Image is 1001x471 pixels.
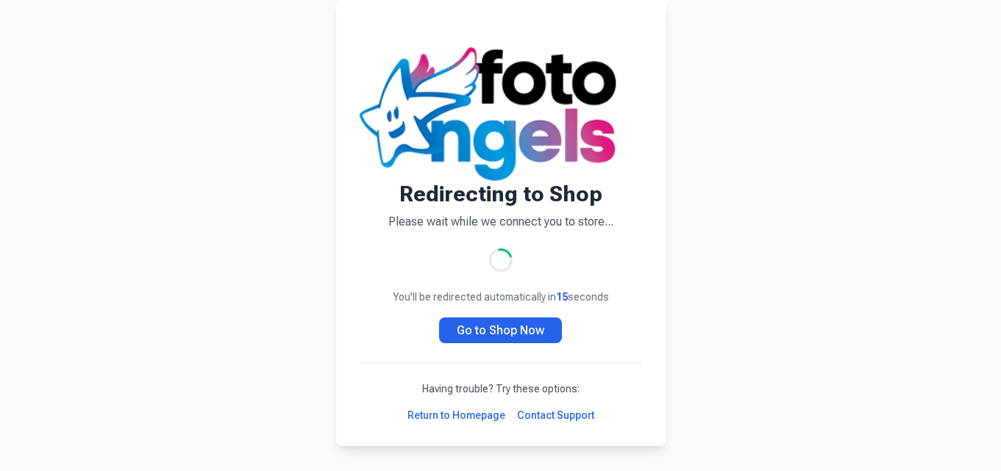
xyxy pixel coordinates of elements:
a: Return to Homepage [407,408,505,423]
h1: Redirecting to Shop [360,181,642,207]
span: 15 [556,291,568,303]
p: You'll be redirected automatically in seconds [360,290,642,304]
p: Please wait while we connect you to store... [360,213,642,231]
a: Go to Shop Now [439,317,562,343]
a: Contact Support [517,408,594,423]
p: Having trouble? Try these options: [360,381,642,396]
